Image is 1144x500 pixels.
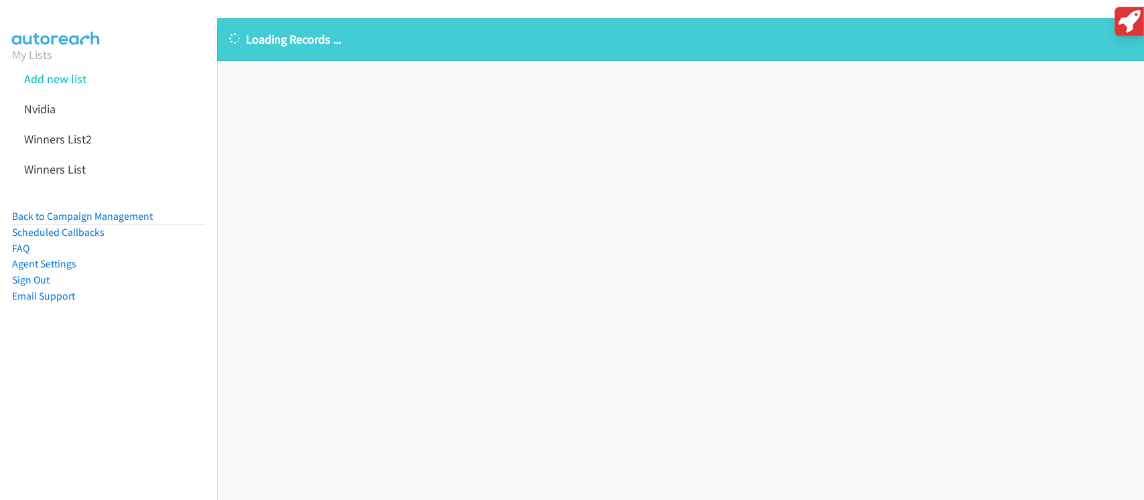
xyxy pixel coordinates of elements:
a: Email Support [12,290,75,302]
a: Winners List2 [24,131,92,147]
p: Loading Records ... [229,30,1132,48]
a: Sign Out [12,273,50,286]
a: Add new list [24,71,86,86]
a: Back to Campaign Management [12,210,153,223]
a: Scheduled Callbacks [12,226,105,239]
a: Winners List [24,162,86,177]
a: FAQ [12,242,29,255]
a: Agent Settings [12,257,76,270]
a: My Lists [12,47,52,62]
a: Nvidia [24,101,56,117]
